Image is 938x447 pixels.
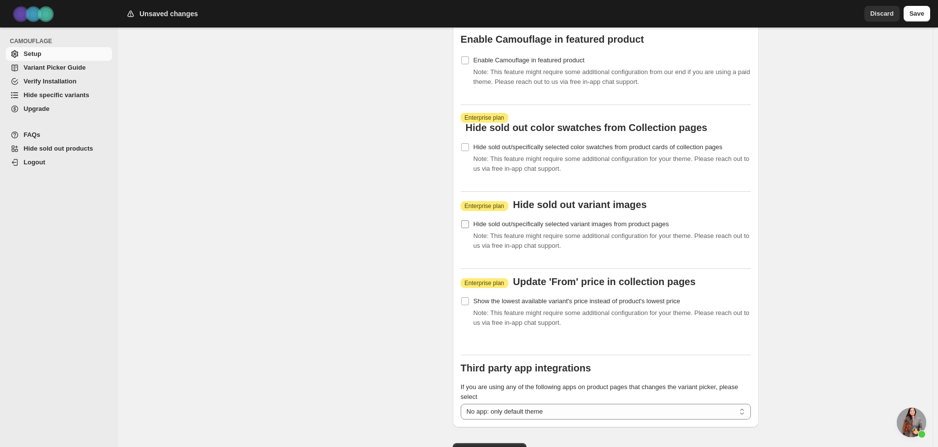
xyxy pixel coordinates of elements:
[6,102,112,116] a: Upgrade
[897,408,926,437] div: Open chat
[513,200,647,210] b: Hide sold out variant images
[473,68,750,85] span: Note: This feature might require some additional configuration from our end if you are using a pa...
[473,309,749,326] span: Note: This feature might require some additional configuration for your theme. Please reach out t...
[870,9,894,19] span: Discard
[473,155,749,172] span: Note: This feature might require some additional configuration for your theme. Please reach out t...
[6,156,112,169] a: Logout
[910,9,924,19] span: Save
[24,91,89,99] span: Hide specific variants
[461,34,644,45] b: Enable Camouflage in featured product
[139,9,198,19] h2: Unsaved changes
[6,142,112,156] a: Hide sold out products
[24,145,93,152] span: Hide sold out products
[6,128,112,142] a: FAQs
[513,277,696,287] b: Update 'From' price in collection pages
[6,88,112,102] a: Hide specific variants
[461,383,738,400] span: If you are using any of the following apps on product pages that changes the variant picker, plea...
[473,56,584,64] span: Enable Camouflage in featured product
[6,61,112,75] a: Variant Picker Guide
[864,6,900,22] button: Discard
[24,78,77,85] span: Verify Installation
[904,6,930,22] button: Save
[10,37,113,45] span: CAMOUFLAGE
[465,202,504,210] span: Enterprise plan
[6,47,112,61] a: Setup
[24,131,40,138] span: FAQs
[24,158,45,166] span: Logout
[465,279,504,287] span: Enterprise plan
[6,75,112,88] a: Verify Installation
[24,64,85,71] span: Variant Picker Guide
[466,123,707,132] b: Hide sold out color swatches from Collection pages
[473,143,722,151] span: Hide sold out/specifically selected color swatches from product cards of collection pages
[24,105,50,112] span: Upgrade
[461,363,591,373] b: Third party app integrations
[473,232,749,249] span: Note: This feature might require some additional configuration for your theme. Please reach out t...
[473,220,669,228] span: Hide sold out/specifically selected variant images from product pages
[24,50,41,57] span: Setup
[473,297,680,305] span: Show the lowest available variant's price instead of product's lowest price
[465,114,504,122] span: Enterprise plan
